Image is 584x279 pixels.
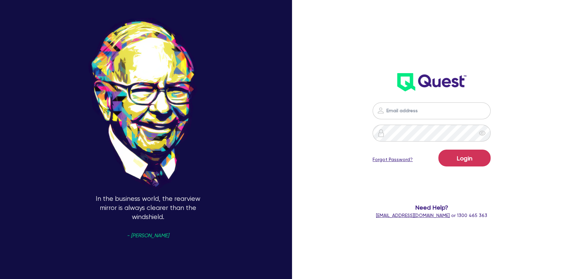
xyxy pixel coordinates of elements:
a: [EMAIL_ADDRESS][DOMAIN_NAME] [376,213,450,218]
img: wH2k97JdezQIQAAAABJRU5ErkJggg== [397,73,466,91]
button: Login [438,150,491,166]
a: Forgot Password? [373,156,413,163]
span: eye [479,130,486,136]
span: - [PERSON_NAME] [127,233,169,238]
span: or 1300 465 363 [376,213,487,218]
input: Email address [373,102,491,119]
img: icon-password [377,129,385,137]
span: Need Help? [354,203,509,212]
img: icon-password [377,106,385,115]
